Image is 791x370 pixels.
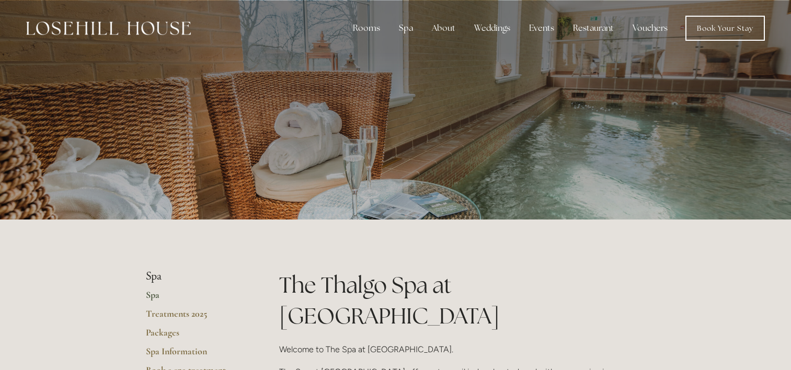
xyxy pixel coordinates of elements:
[565,18,622,39] div: Restaurant
[146,345,246,364] a: Spa Information
[146,308,246,327] a: Treatments 2025
[624,18,676,39] a: Vouchers
[345,18,388,39] div: Rooms
[521,18,563,39] div: Events
[423,18,464,39] div: About
[391,18,421,39] div: Spa
[146,327,246,345] a: Packages
[146,270,246,283] li: Spa
[466,18,519,39] div: Weddings
[146,289,246,308] a: Spa
[279,270,646,331] h1: The Thalgo Spa at [GEOGRAPHIC_DATA]
[26,21,191,35] img: Losehill House
[685,16,765,41] a: Book Your Stay
[279,342,646,356] p: Welcome to The Spa at [GEOGRAPHIC_DATA].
